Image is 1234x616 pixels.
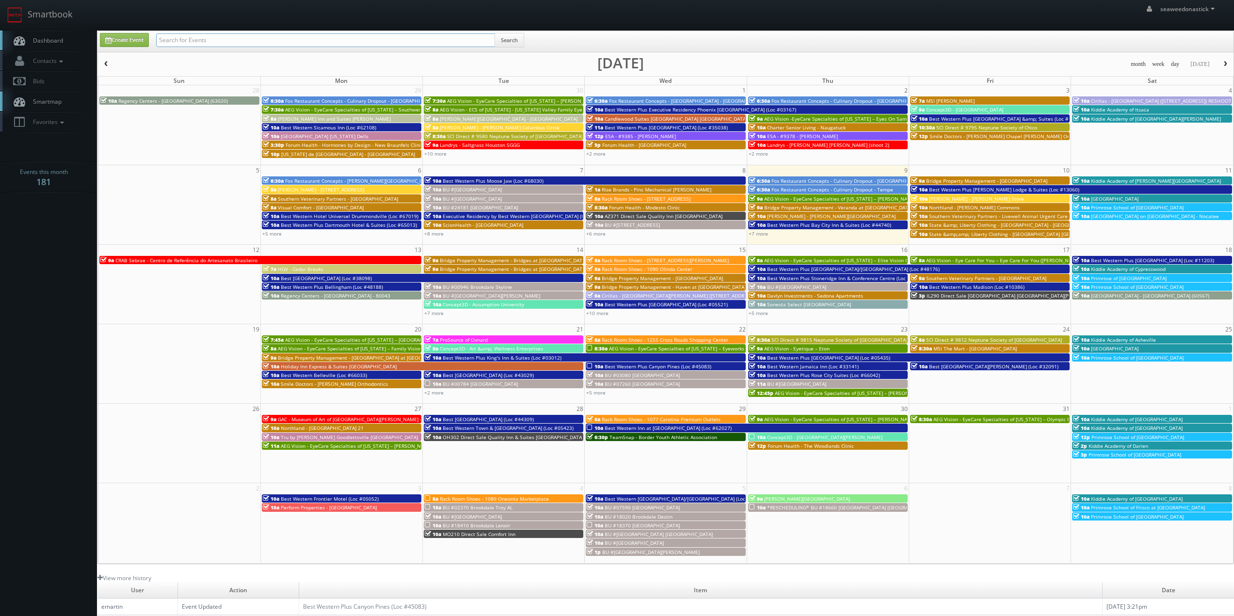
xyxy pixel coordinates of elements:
[911,133,928,140] span: 12p
[605,363,711,370] span: Best Western Plus Canyon Pines (Loc #45083)
[278,115,391,122] span: [PERSON_NAME] Inn and Suites [PERSON_NAME]
[771,336,907,343] span: SCI Direct # 9815 Neptune Society of [GEOGRAPHIC_DATA]
[263,186,276,193] span: 8a
[440,257,587,264] span: Bridge Property Management - Bridges at [GEOGRAPHIC_DATA]
[1091,266,1166,272] span: Kiddie Academy of Cypresswood
[587,284,600,290] span: 9a
[587,275,600,282] span: 9a
[587,363,603,370] span: 10a
[1073,195,1090,202] span: 10a
[911,416,932,423] span: 8:30a
[926,275,1046,282] span: Southern Veterinary Partners - [GEOGRAPHIC_DATA]
[587,115,603,122] span: 10a
[263,416,276,423] span: 9a
[263,213,279,220] span: 10a
[443,195,502,202] span: BU #[GEOGRAPHIC_DATA]
[118,97,228,104] span: Regency Centers - [GEOGRAPHIC_DATA] (63020)
[587,257,600,264] span: 8a
[1091,213,1219,220] span: [GEOGRAPHIC_DATA] on [GEOGRAPHIC_DATA] - Nocatee
[926,257,1082,264] span: AEG Vision - Eye Care For You – Eye Care For You ([PERSON_NAME])
[263,292,279,299] span: 10a
[749,354,766,361] span: 10a
[263,97,284,104] span: 6:30a
[767,266,940,272] span: Best Western Plus [GEOGRAPHIC_DATA]/[GEOGRAPHIC_DATA] (Loc #48176)
[28,77,45,85] span: Bids
[425,186,441,193] span: 10a
[1091,284,1184,290] span: Primrose School of [GEOGRAPHIC_DATA]
[425,97,446,104] span: 7:30a
[1073,425,1090,431] span: 10a
[1073,336,1090,343] span: 10a
[425,354,441,361] span: 10a
[609,204,680,211] span: Forum Health - Modesto Clinic
[587,97,608,104] span: 6:30a
[156,33,495,47] input: Search for Events
[281,284,383,290] span: Best Western Plus Bellingham (Loc #48188)
[749,133,766,140] span: 10a
[263,151,280,158] span: 10p
[1149,58,1168,70] button: week
[28,57,65,65] span: Contacts
[749,266,766,272] span: 10a
[425,115,438,122] span: 8a
[911,124,935,131] span: 10:30a
[440,266,587,272] span: Bridge Property Management - Bridges at [GEOGRAPHIC_DATA]
[587,204,608,211] span: 8:30a
[424,150,447,157] a: +10 more
[278,266,323,272] span: HGV - Cedar Breaks
[926,106,1003,113] span: Concept3D - [GEOGRAPHIC_DATA]
[263,204,276,211] span: 8a
[281,380,388,387] span: Smile Doctors - [PERSON_NAME] Orthodontics
[929,213,1122,220] span: Southern Veterinary Partners - Livewell Animal Urgent Care of [GEOGRAPHIC_DATA]
[911,106,925,113] span: 9a
[749,221,766,228] span: 10a
[425,336,438,343] span: 7a
[771,186,893,193] span: Fox Restaurant Concepts - Culinary Dropout - Tempe
[263,142,284,148] span: 3:30p
[749,292,766,299] span: 10a
[587,266,600,272] span: 8a
[929,363,1058,370] span: Best [GEOGRAPHIC_DATA][PERSON_NAME] (Loc #32091)
[749,275,766,282] span: 10a
[424,389,444,396] a: +2 more
[425,213,441,220] span: 10a
[911,195,928,202] span: 10a
[911,257,925,264] span: 8a
[425,204,441,211] span: 10a
[911,292,925,299] span: 3p
[749,390,773,396] span: 12:45p
[263,275,279,282] span: 10a
[587,186,600,193] span: 1a
[443,416,534,423] span: Best [GEOGRAPHIC_DATA] (Loc #44309)
[1073,354,1090,361] span: 10a
[749,177,770,184] span: 6:30a
[587,380,603,387] span: 10a
[263,284,279,290] span: 10a
[929,115,1085,122] span: Best Western Plus [GEOGRAPHIC_DATA] &amp; Suites (Loc #44475)
[911,213,928,220] span: 10a
[749,416,763,423] span: 9a
[911,336,925,343] span: 8a
[281,363,397,370] span: Holiday Inn Express & Suites [GEOGRAPHIC_DATA]
[1091,195,1138,202] span: [GEOGRAPHIC_DATA]
[749,284,766,290] span: 10a
[263,221,279,228] span: 10a
[285,336,475,343] span: AEG Vision - EyeCare Specialties of [US_STATE] – [GEOGRAPHIC_DATA] HD EyeCare
[930,133,1094,140] span: Smile Doctors - [PERSON_NAME] Chapel [PERSON_NAME] Orthodontics
[605,372,680,379] span: BU #03080 [GEOGRAPHIC_DATA]
[263,354,276,361] span: 9a
[281,372,367,379] span: Best Western Belleville (Loc #66033)
[911,186,928,193] span: 10a
[1073,416,1090,423] span: 10a
[263,372,279,379] span: 10a
[1160,5,1218,13] span: seaweedonastick
[749,195,763,202] span: 9a
[285,177,433,184] span: Fox Restaurant Concepts - [PERSON_NAME][GEOGRAPHIC_DATA]
[28,36,63,45] span: Dashboard
[602,257,729,264] span: Rack Room Shoes - [STREET_ADDRESS][PERSON_NAME]
[749,372,766,379] span: 10a
[443,204,518,211] span: BU #24181 [GEOGRAPHIC_DATA]
[440,124,560,131] span: [PERSON_NAME] - [PERSON_NAME] Columbus Circle
[775,390,958,396] span: AEG Vision - EyeCare Specialties of [US_STATE] – [PERSON_NAME] & Associates
[278,204,364,211] span: Visual Comfort - [GEOGRAPHIC_DATA]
